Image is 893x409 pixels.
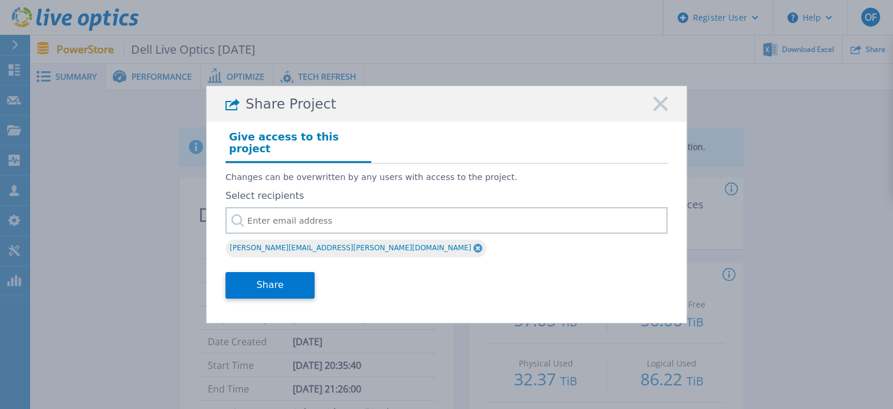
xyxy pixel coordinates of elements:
[225,207,668,234] input: Enter email address
[225,191,668,201] label: Select recipients
[225,172,668,182] p: Changes can be overwritten by any users with access to the project.
[246,96,336,112] span: Share Project
[225,127,371,163] h4: Give access to this project
[225,240,486,257] div: [PERSON_NAME][EMAIL_ADDRESS][PERSON_NAME][DOMAIN_NAME]
[225,272,315,299] button: Share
